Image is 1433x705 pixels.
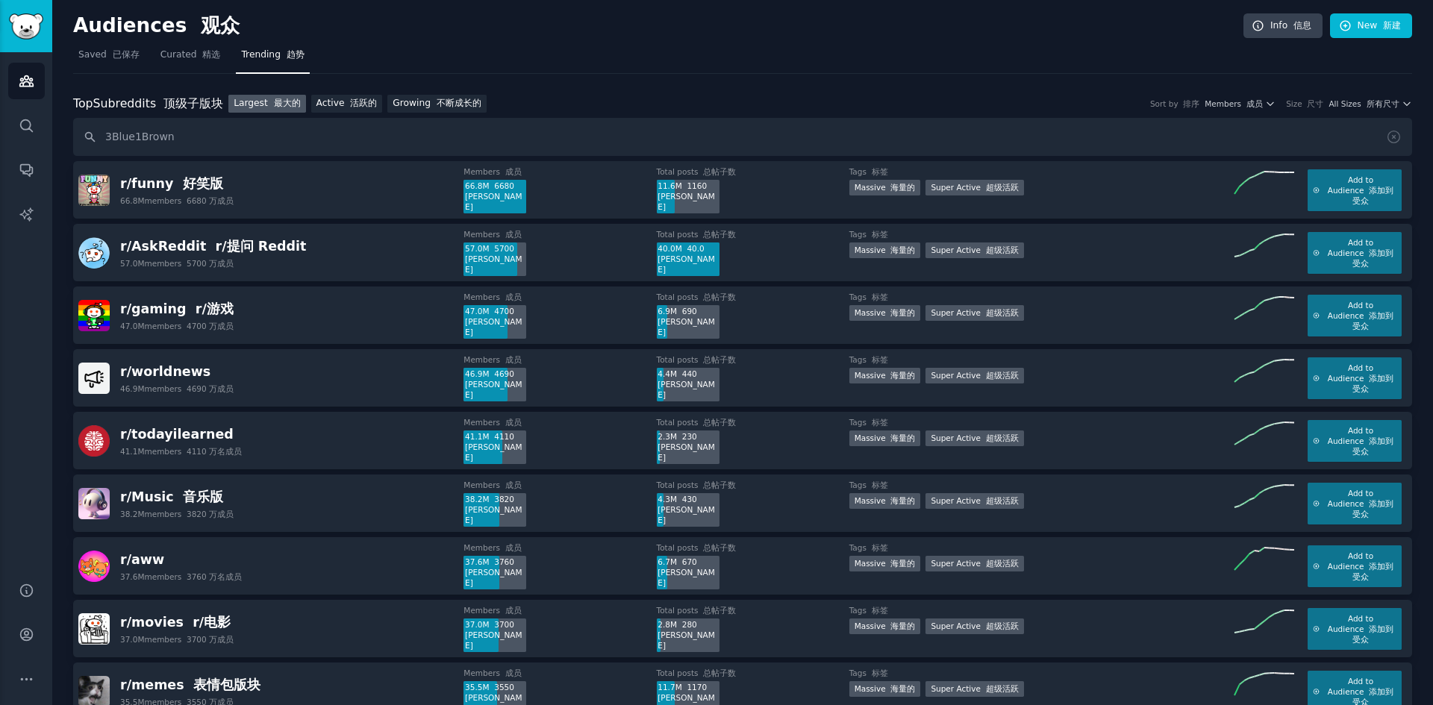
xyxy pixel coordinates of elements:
[1308,357,1402,399] button: Add to Audience 添加到受众
[658,557,715,587] font: 670 [PERSON_NAME]
[925,305,1023,321] div: Super Active
[849,668,1234,678] dt: Tags
[1352,499,1393,518] font: 添加到受众
[465,181,522,211] font: 6680 [PERSON_NAME]
[505,480,522,489] font: 成员
[202,49,220,60] font: 精选
[658,307,715,336] font: 690 [PERSON_NAME]
[849,480,1234,490] dt: Tags
[155,43,226,74] a: Curated 精选
[890,559,915,568] font: 海量的
[872,355,888,364] font: 标签
[925,242,1023,258] div: Super Active
[849,556,921,571] div: Massive
[274,98,301,108] font: 最大的
[120,489,223,504] span: r/ Music
[1307,99,1323,108] font: 尺寸
[78,48,140,62] span: Saved
[657,180,719,214] div: 11.6M
[890,621,915,630] font: 海量的
[986,183,1019,192] font: 超级活跃
[657,493,719,527] div: 4.3M
[187,510,234,518] font: 3820 万成员
[1329,98,1399,109] span: All Sizes
[849,242,921,258] div: Massive
[849,430,921,446] div: Massive
[849,354,1234,365] dt: Tags
[703,606,736,615] font: 总帖子数
[849,368,921,383] div: Massive
[925,430,1023,446] div: Super Active
[925,180,1023,195] div: Super Active
[120,571,242,582] div: 37.6M members
[465,432,522,462] font: 4110 [PERSON_NAME]
[463,166,656,177] dt: Members
[120,301,234,316] span: r/ gaming
[849,292,1234,302] dt: Tags
[657,668,849,678] dt: Total posts
[78,613,110,645] img: movies
[658,244,715,274] font: 40.0 [PERSON_NAME]
[78,551,110,582] img: aww
[1308,545,1402,587] button: Add to Audience 添加到受众
[986,496,1019,505] font: 超级活跃
[120,195,234,206] div: 66.8M members
[657,229,849,239] dt: Total posts
[1243,13,1323,39] a: Info 信息
[187,384,234,393] font: 4690 万成员
[160,48,221,62] span: Curated
[1352,374,1393,393] font: 添加到受众
[986,621,1019,630] font: 超级活跃
[1352,562,1393,581] font: 添加到受众
[657,305,719,339] div: 6.9M
[703,167,736,176] font: 总帖子数
[703,355,736,364] font: 总帖子数
[657,368,719,402] div: 4.4M
[120,427,234,442] span: r/ todayilearned
[120,239,306,254] span: r/ AskReddit
[872,418,888,427] font: 标签
[78,175,110,206] img: funny
[657,166,849,177] dt: Total posts
[73,14,1243,38] h2: Audiences
[287,49,305,60] font: 趋势
[228,95,305,113] a: Largest 最大的
[1286,98,1323,109] div: Size
[849,229,1234,239] dt: Tags
[1308,608,1402,650] button: Add to Audience 添加到受众
[1308,295,1402,336] button: Add to Audience 添加到受众
[463,480,656,490] dt: Members
[872,292,888,301] font: 标签
[187,259,234,268] font: 5700 万成员
[925,493,1023,509] div: Super Active
[311,95,383,113] a: Active 活跃的
[463,493,526,527] div: 38.2M
[849,417,1234,427] dt: Tags
[849,166,1234,177] dt: Tags
[241,48,304,62] span: Trending
[463,556,526,590] div: 37.6M
[465,620,522,650] font: 3700 [PERSON_NAME]
[925,618,1023,634] div: Super Active
[986,559,1019,568] font: 超级活跃
[1293,20,1311,31] font: 信息
[890,371,915,380] font: 海量的
[1352,624,1393,644] font: 添加到受众
[703,543,736,552] font: 总帖子数
[120,383,234,394] div: 46.9M members
[463,368,526,402] div: 46.9M
[9,13,43,40] img: GummySearch logo
[986,245,1019,254] font: 超级活跃
[849,493,921,509] div: Massive
[505,418,522,427] font: 成员
[120,509,234,519] div: 38.2M members
[120,552,164,567] span: r/ aww
[73,43,145,74] a: Saved 已保存
[657,242,719,277] div: 40.0M
[658,369,715,399] font: 440 [PERSON_NAME]
[120,615,231,630] span: r/ movies
[872,167,888,176] font: 标签
[120,364,210,379] span: r/ worldnews
[216,239,307,254] font: r/提问 Reddit
[1352,311,1393,330] font: 添加到受众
